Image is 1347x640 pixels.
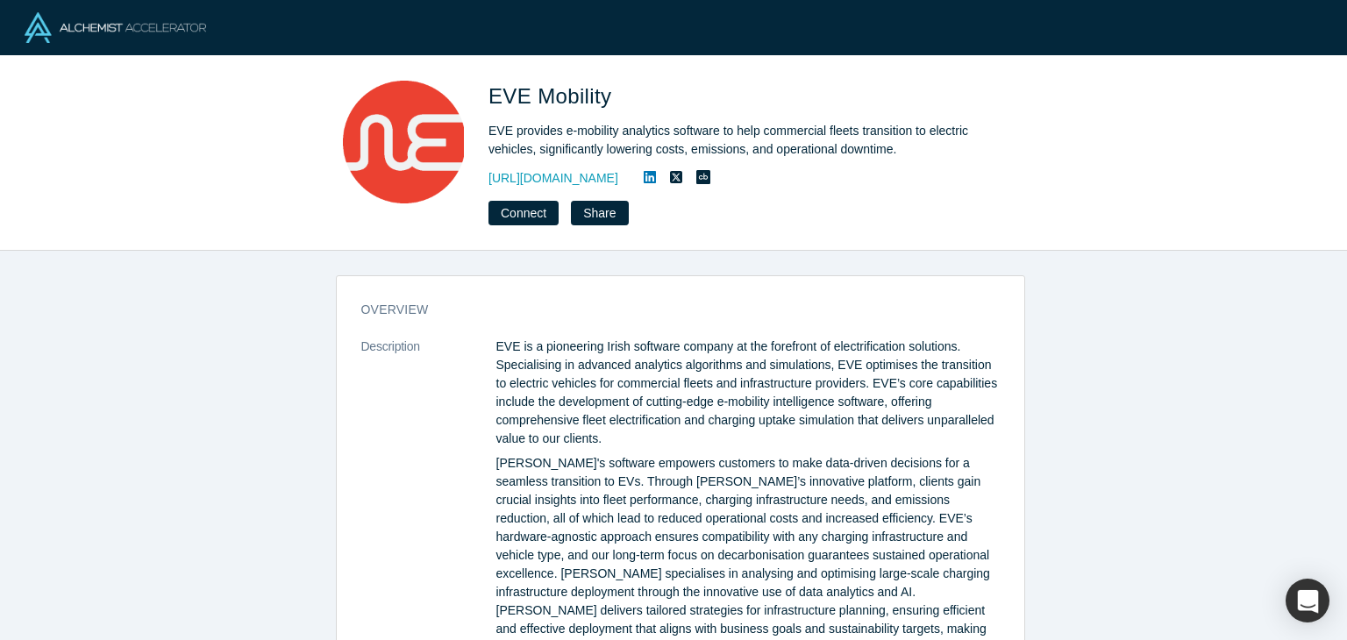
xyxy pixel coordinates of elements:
[571,201,628,225] button: Share
[361,301,975,319] h3: overview
[25,12,206,43] img: Alchemist Logo
[488,201,559,225] button: Connect
[341,81,464,203] img: EVE Mobility's Logo
[496,338,1000,448] p: EVE is a pioneering Irish software company at the forefront of electrification solutions. Special...
[488,169,618,188] a: [URL][DOMAIN_NAME]
[488,122,980,159] div: EVE provides e-mobility analytics software to help commercial fleets transition to electric vehic...
[488,84,617,108] span: EVE Mobility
